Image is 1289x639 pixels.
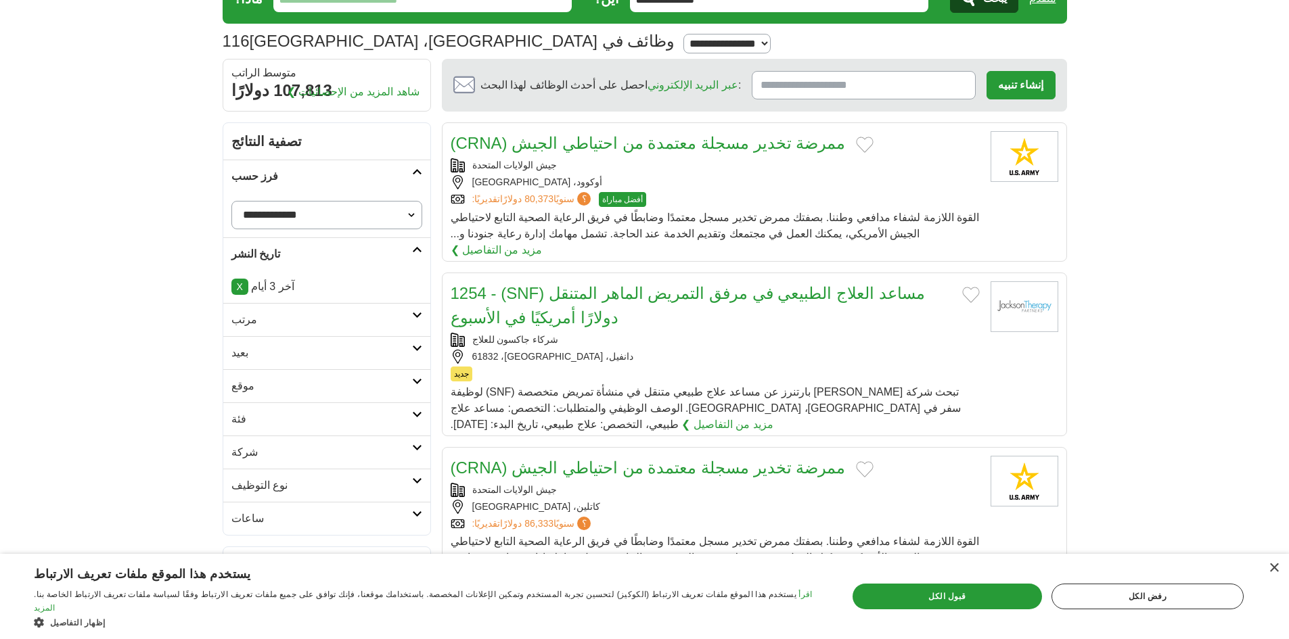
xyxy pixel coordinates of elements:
[853,584,1042,609] div: قبول الكل
[472,517,594,531] a: تقديريًا:86,333 دولارًاسنويًا؟
[223,160,430,193] a: فرز حسب
[480,79,648,91] font: احصل على أحدث الوظائف لهذا البحث
[231,347,248,358] font: بعيد
[451,134,846,152] a: ممرضة تخدير مسجلة معتمدة من احتياطي الجيش (CRNA)
[451,458,846,477] a: ممرضة تخدير مسجلة معتمدة من احتياطي الجيش (CRNA)
[681,419,773,430] font: مزيد من التفاصيل ❯
[251,281,294,292] font: آخر 3 أيام
[681,417,773,433] a: مزيد من التفاصيل ❯
[472,176,603,187] font: أوكوود، [GEOGRAPHIC_DATA]
[991,281,1058,332] img: شعار جاكسون ثيرابي بارتنرز
[451,242,542,258] a: مزيد من التفاصيل ❯
[50,618,106,628] font: إظهار التفاصيل
[738,79,741,91] font: :
[223,32,250,50] font: 116
[34,590,813,613] a: اقرأ المزيد، يفتح نافذة جديدة
[223,502,430,535] a: ساعات
[962,287,980,303] button: أضف إلى الوظائف المفضلة
[472,518,501,529] font: تقديريًا:
[648,79,738,91] a: عبر البريد الإلكتروني
[287,84,420,100] a: شاهد المزيد من الإحصائيات ❯
[231,446,258,458] font: شركة
[34,590,813,613] font: اقرأ المزيد
[231,513,264,524] font: ساعات
[998,79,1043,91] font: إنشاء تنبيه
[991,456,1058,506] img: شعار جيش الولايات المتحدة
[223,369,430,402] a: موقع
[500,518,553,529] font: 86,333 دولارًا
[856,137,874,153] button: أضف إلى الوظائف المفضلة
[991,131,1058,182] img: شعار جيش الولايات المتحدة
[231,170,278,182] font: فرز حسب
[223,303,430,336] a: مرتب
[231,314,257,325] font: مرتب
[472,334,559,345] a: شركاء جاكسون للعلاج
[472,501,601,512] font: كاتلين، [GEOGRAPHIC_DATA]
[928,592,966,601] font: قبول الكل
[231,67,296,78] font: متوسط ​​الراتب
[472,192,594,207] a: تقديريًا:80,373 دولارًاسنويًا؟
[223,336,430,369] a: بعيد
[987,71,1055,99] button: إنشاء تنبيه
[223,469,430,502] a: نوع التوظيف
[856,461,874,477] button: أضف إلى الوظائف المفضلة
[34,615,823,629] div: إظهار التفاصيل
[451,244,542,256] font: مزيد من التفاصيل ❯
[250,32,675,50] font: وظائف في [GEOGRAPHIC_DATA]، [GEOGRAPHIC_DATA]
[602,195,643,204] font: أفضل مباراة
[223,435,430,469] a: شركة
[451,284,925,327] a: مساعد العلاج الطبيعي في مرفق التمريض الماهر المتنقل (SNF) - 1254 دولارًا أمريكيًا في الأسبوع
[451,212,980,239] font: القوة اللازمة لشفاء مدافعي وطننا. بصفتك ممرض تخدير مسجل معتمدًا وضابطًا في فريق الرعاية الصحية ال...
[472,484,558,495] a: جيش الولايات المتحدة
[231,134,302,149] font: تصفية النتائج
[231,413,246,425] font: فئة
[451,386,961,430] font: تبحث شركة [PERSON_NAME] بارتنرز عن مساعد علاج طبيعي متنقل في منشأة تمريض متخصصة (SNF) لوظيفة سفر ...
[231,380,254,392] font: موقع
[223,402,430,435] a: فئة
[553,518,574,529] font: سنويًا
[231,479,288,491] font: نوع التوظيف
[472,160,558,170] a: جيش الولايات المتحدة
[1051,584,1244,609] div: رفض الكل
[582,518,587,529] font: ؟
[34,567,251,581] font: يستخدم هذا الموقع ملفات تعريف الارتباط
[582,193,587,204] font: ؟
[1269,557,1280,578] font: ×
[1269,563,1279,573] div: يغلق
[287,86,420,97] font: شاهد المزيد من الإحصائيات ❯
[500,193,553,204] font: 80,373 دولارًا
[553,193,574,204] font: سنويًا
[231,81,332,99] font: 107,813 دولارًا
[472,351,633,362] font: دانفيل، [GEOGRAPHIC_DATA]، 61832
[237,281,243,292] font: X
[34,590,796,599] font: يستخدم هذا الموقع ملفات تعريف الارتباط (الكوكيز) لتحسين تجربة المستخدم وتمكين الإعلانات المخصصة. ...
[231,248,280,260] font: تاريخ النشر
[472,193,501,204] font: تقديريًا:
[451,536,980,563] font: القوة اللازمة لشفاء مدافعي وطننا. بصفتك ممرض تخدير مسجل معتمدًا وضابطًا في فريق الرعاية الصحية ال...
[231,279,248,295] a: X
[454,369,469,379] font: جديد
[1129,592,1167,601] font: رفض الكل
[223,237,430,270] a: تاريخ النشر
